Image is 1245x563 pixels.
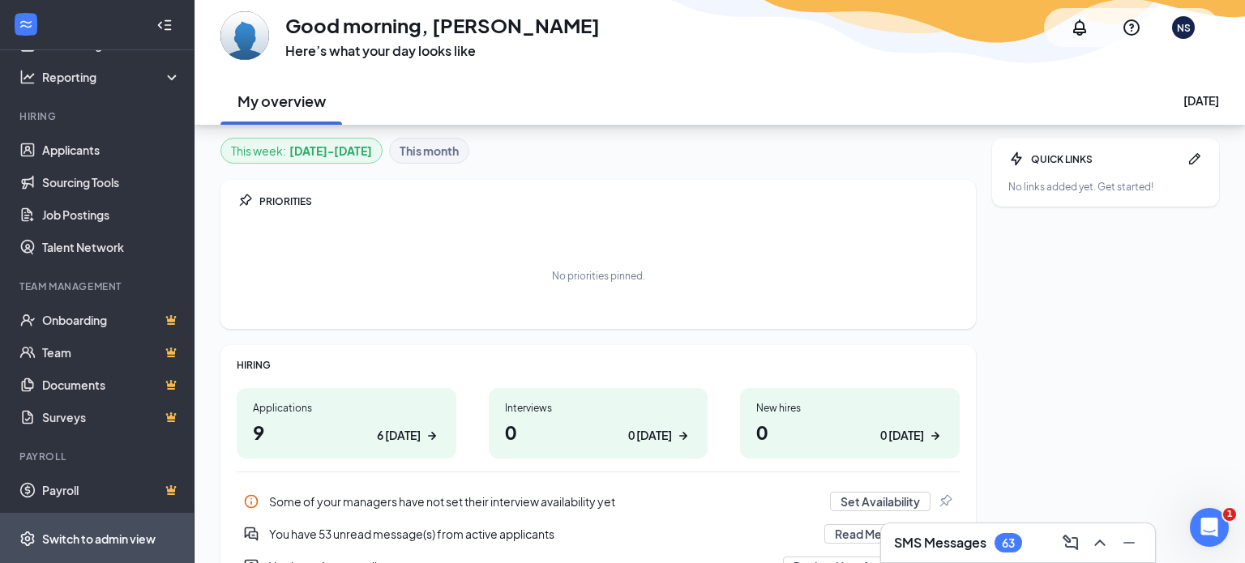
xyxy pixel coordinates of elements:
[237,518,960,550] div: You have 53 unread message(s) from active applicants
[289,142,372,160] b: [DATE] - [DATE]
[231,142,372,160] div: This week :
[400,142,459,160] b: This month
[756,418,943,446] h1: 0
[42,166,181,198] a: Sourcing Tools
[19,279,178,293] div: Team Management
[253,401,440,415] div: Applications
[19,450,178,463] div: Payroll
[285,11,600,39] h1: Good morning, [PERSON_NAME]
[237,388,456,459] a: Applications96 [DATE]ArrowRight
[505,418,692,446] h1: 0
[259,194,960,208] div: PRIORITIES
[269,493,820,510] div: Some of your managers have not set their interview availability yet
[1087,530,1113,556] button: ChevronUp
[18,16,34,32] svg: WorkstreamLogo
[156,17,173,33] svg: Collapse
[830,492,931,511] button: Set Availability
[1177,21,1191,35] div: NS
[1002,536,1015,550] div: 63
[237,91,326,111] h2: My overview
[42,134,181,166] a: Applicants
[253,418,440,446] h1: 9
[937,493,953,510] svg: Pin
[42,336,181,369] a: TeamCrown
[1187,151,1203,167] svg: Pen
[424,428,440,444] svg: ArrowRight
[42,198,181,231] a: Job Postings
[285,42,600,60] h3: Here’s what your day looks like
[552,269,645,283] div: No priorities pinned.
[237,193,253,209] svg: Pin
[243,526,259,542] svg: DoubleChatActive
[237,518,960,550] a: DoubleChatActiveYou have 53 unread message(s) from active applicantsRead MessagesPin
[1223,508,1236,521] span: 1
[19,109,178,123] div: Hiring
[19,69,36,85] svg: Analysis
[1061,533,1080,552] svg: ComposeMessage
[243,493,259,510] svg: Info
[880,427,924,444] div: 0 [DATE]
[894,534,986,552] h3: SMS Messages
[42,369,181,401] a: DocumentsCrown
[19,531,36,547] svg: Settings
[1070,18,1089,37] svg: Notifications
[1116,530,1142,556] button: Minimize
[42,231,181,263] a: Talent Network
[824,524,931,544] button: Read Messages
[505,401,692,415] div: Interviews
[740,388,960,459] a: New hires00 [DATE]ArrowRight
[1031,152,1180,166] div: QUICK LINKS
[269,526,815,542] div: You have 53 unread message(s) from active applicants
[1090,533,1110,552] svg: ChevronUp
[1190,508,1229,547] iframe: Intercom live chat
[628,427,672,444] div: 0 [DATE]
[756,401,943,415] div: New hires
[220,11,269,60] img: Nicole Stevens
[377,427,421,444] div: 6 [DATE]
[927,428,943,444] svg: ArrowRight
[42,401,181,433] a: SurveysCrown
[42,304,181,336] a: OnboardingCrown
[237,485,960,518] div: Some of your managers have not set their interview availability yet
[1008,151,1025,167] svg: Bolt
[42,531,156,547] div: Switch to admin view
[1183,92,1219,109] div: [DATE]
[1058,530,1084,556] button: ComposeMessage
[1008,180,1203,194] div: No links added yet. Get started!
[1122,18,1141,37] svg: QuestionInfo
[1119,533,1139,552] svg: Minimize
[237,485,960,518] a: InfoSome of your managers have not set their interview availability yetSet AvailabilityPin
[489,388,708,459] a: Interviews00 [DATE]ArrowRight
[42,474,181,506] a: PayrollCrown
[675,428,691,444] svg: ArrowRight
[42,69,182,85] div: Reporting
[237,358,960,372] div: HIRING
